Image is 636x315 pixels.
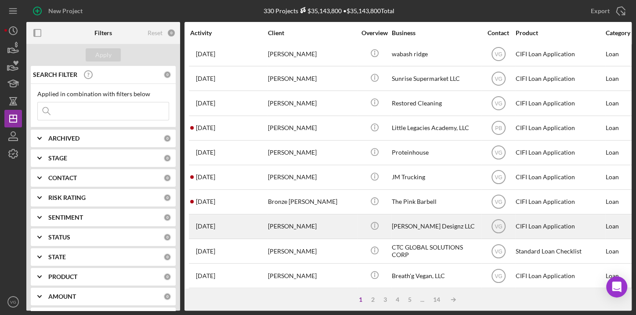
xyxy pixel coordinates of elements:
[268,190,356,214] div: Bronze [PERSON_NAME]
[190,29,267,36] div: Activity
[48,2,83,20] div: New Project
[163,214,171,221] div: 0
[48,234,70,241] b: STATUS
[516,42,603,65] div: CIFI Loan Application
[163,134,171,142] div: 0
[495,51,502,57] text: VG
[26,2,91,20] button: New Project
[48,174,77,181] b: CONTACT
[495,174,502,181] text: VG
[416,296,429,303] div: ...
[48,155,67,162] b: STAGE
[268,91,356,115] div: [PERSON_NAME]
[495,101,502,107] text: VG
[606,276,627,297] div: Open Intercom Messenger
[268,215,356,238] div: [PERSON_NAME]
[196,174,215,181] time: 2025-07-02 15:32
[48,273,77,280] b: PRODUCT
[163,174,171,182] div: 0
[48,253,66,261] b: STATE
[495,224,502,230] text: VG
[392,67,480,90] div: Sunrise Supermarket LLC
[48,135,79,142] b: ARCHIVED
[516,215,603,238] div: CIFI Loan Application
[392,42,480,65] div: wabash ridge
[495,76,502,82] text: VG
[268,141,356,164] div: [PERSON_NAME]
[196,124,215,131] time: 2025-07-23 15:43
[196,149,215,156] time: 2025-07-21 17:12
[392,239,480,263] div: CTC GLOBAL SOLUTIONS CORP
[495,199,502,205] text: VG
[163,233,171,241] div: 0
[196,223,215,230] time: 2025-06-30 22:23
[516,166,603,189] div: CIFI Loan Application
[404,296,416,303] div: 5
[516,29,603,36] div: Product
[95,48,112,62] div: Apply
[268,264,356,287] div: [PERSON_NAME]
[196,100,215,107] time: 2025-07-25 18:13
[392,166,480,189] div: JM Trucking
[163,71,171,79] div: 0
[392,264,480,287] div: Breath'g Vegan, LLC
[94,29,112,36] b: Filters
[196,248,215,255] time: 2025-06-23 16:28
[163,253,171,261] div: 0
[391,296,404,303] div: 4
[48,293,76,300] b: AMOUNT
[33,71,77,78] b: SEARCH FILTER
[392,215,480,238] div: [PERSON_NAME] Designz LLC
[516,141,603,164] div: CIFI Loan Application
[48,214,83,221] b: SENTIMENT
[196,272,215,279] time: 2025-06-20 12:20
[148,29,163,36] div: Reset
[4,293,22,311] button: VG
[495,150,502,156] text: VG
[367,296,379,303] div: 2
[392,116,480,140] div: Little Legacies Academy, LLC
[354,296,367,303] div: 1
[48,194,86,201] b: RISK RATING
[392,91,480,115] div: Restored Cleaning
[163,194,171,202] div: 0
[591,2,610,20] div: Export
[268,239,356,263] div: [PERSON_NAME]
[516,239,603,263] div: Standard Loan Checklist
[268,116,356,140] div: [PERSON_NAME]
[196,51,215,58] time: 2025-08-31 00:13
[516,116,603,140] div: CIFI Loan Application
[516,67,603,90] div: CIFI Loan Application
[516,190,603,214] div: CIFI Loan Application
[264,7,394,14] div: 330 Projects • $35,143,800 Total
[268,29,356,36] div: Client
[495,125,502,131] text: PB
[86,48,121,62] button: Apply
[516,91,603,115] div: CIFI Loan Application
[429,296,444,303] div: 14
[196,75,215,82] time: 2025-08-26 21:49
[268,166,356,189] div: [PERSON_NAME]
[358,29,391,36] div: Overview
[495,248,502,254] text: VG
[495,273,502,279] text: VG
[37,91,169,98] div: Applied in combination with filters below
[10,300,16,304] text: VG
[392,29,480,36] div: Business
[196,198,215,205] time: 2025-07-01 00:50
[392,190,480,214] div: The Pink Barbell
[163,154,171,162] div: 0
[379,296,391,303] div: 3
[582,2,632,20] button: Export
[167,29,176,37] div: 0
[298,7,342,14] div: $35,143,800
[163,293,171,301] div: 0
[516,264,603,287] div: CIFI Loan Application
[268,67,356,90] div: [PERSON_NAME]
[482,29,515,36] div: Contact
[163,273,171,281] div: 0
[268,42,356,65] div: [PERSON_NAME]
[392,141,480,164] div: Proteinhouse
